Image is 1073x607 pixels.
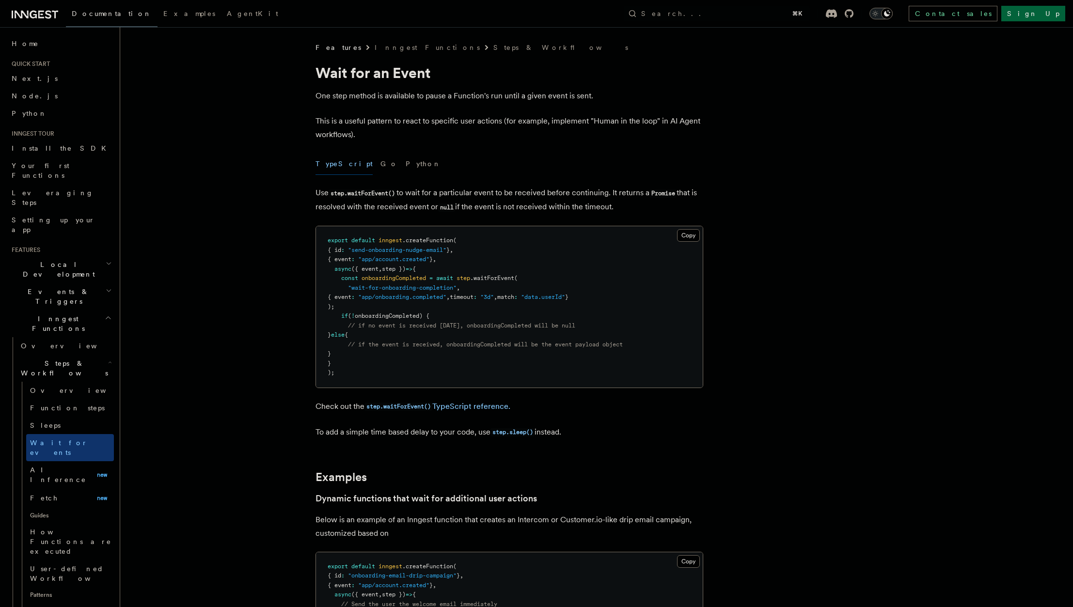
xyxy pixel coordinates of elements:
[94,469,110,481] span: new
[12,39,39,48] span: Home
[358,294,446,300] span: "app/onboarding.completed"
[26,488,114,508] a: Fetchnew
[328,572,341,579] span: { id
[446,247,450,253] span: }
[66,3,158,27] a: Documentation
[348,284,457,291] span: "wait-for-onboarding-completion"
[429,256,433,263] span: }
[348,322,575,329] span: // if no event is received [DATE], onboardingCompleted will be null
[316,153,373,175] button: TypeScript
[328,331,331,338] span: }
[624,6,810,21] button: Search...⌘K
[450,294,473,300] span: timeout
[351,312,355,319] span: !
[26,508,114,523] span: Guides
[316,492,537,505] a: Dynamic functions that wait for additional user actions
[433,582,436,589] span: ,
[163,10,215,17] span: Examples
[26,382,114,399] a: Overview
[358,582,429,589] span: "app/account.created"
[8,70,114,87] a: Next.js
[358,256,429,263] span: "app/account.created"
[406,153,441,175] button: Python
[382,265,406,272] span: step })
[21,342,121,350] span: Overview
[341,312,348,319] span: if
[331,331,345,338] span: else
[329,189,396,198] code: step.waitForEvent()
[436,275,453,281] span: await
[8,60,50,68] span: Quick start
[494,294,497,300] span: ,
[316,470,367,484] a: Examples
[221,3,284,26] a: AgentKit
[364,402,510,411] a: step.waitForEvent()TypeScript reference.
[30,439,88,456] span: Wait for events
[514,294,518,300] span: :
[351,582,355,589] span: :
[379,237,402,244] span: inngest
[453,237,457,244] span: (
[341,247,345,253] span: :
[158,3,221,26] a: Examples
[514,275,518,281] span: (
[334,591,351,598] span: async
[316,114,703,141] p: This is a useful pattern to react to specific user actions (for example, implement "Human in the ...
[30,565,117,582] span: User-defined Workflows
[26,434,114,461] a: Wait for events
[227,10,278,17] span: AgentKit
[26,560,114,587] a: User-defined Workflows
[1001,6,1065,21] a: Sign Up
[379,563,402,570] span: inngest
[12,162,69,179] span: Your first Functions
[406,265,412,272] span: =>
[12,75,58,82] span: Next.js
[26,417,114,434] a: Sleeps
[328,237,348,244] span: export
[12,216,95,233] span: Setting up your app
[677,229,700,242] button: Copy
[355,312,429,319] span: onboardingCompleted) {
[379,265,382,272] span: ,
[328,563,348,570] span: export
[316,89,703,103] p: One step method is available to pause a Function's run until a given event is sent.
[341,275,358,281] span: const
[12,144,112,152] span: Install the SDK
[351,256,355,263] span: :
[8,211,114,238] a: Setting up your app
[316,43,361,52] span: Features
[348,247,446,253] span: "send-onboarding-nudge-email"
[480,294,494,300] span: "3d"
[379,591,382,598] span: ,
[402,563,453,570] span: .createFunction
[406,591,412,598] span: =>
[30,494,58,502] span: Fetch
[72,10,152,17] span: Documentation
[351,237,375,244] span: default
[460,572,463,579] span: ,
[17,337,114,355] a: Overview
[26,587,114,603] span: Patterns
[12,189,94,206] span: Leveraging Steps
[649,189,677,198] code: Promise
[8,246,40,254] span: Features
[433,256,436,263] span: ,
[8,283,114,310] button: Events & Triggers
[8,256,114,283] button: Local Development
[316,400,703,414] p: Check out the
[565,294,568,300] span: }
[345,331,348,338] span: {
[457,284,460,291] span: ,
[473,294,477,300] span: :
[316,513,703,540] p: Below is an example of an Inngest function that creates an Intercom or Customer.io-like drip emai...
[8,140,114,157] a: Install the SDK
[8,310,114,337] button: Inngest Functions
[362,275,426,281] span: onboardingCompleted
[490,428,535,436] code: step.sleep()
[316,64,703,81] h1: Wait for an Event
[470,275,514,281] span: .waitForEvent
[8,105,114,122] a: Python
[8,314,105,333] span: Inngest Functions
[412,265,416,272] span: {
[328,350,331,357] span: }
